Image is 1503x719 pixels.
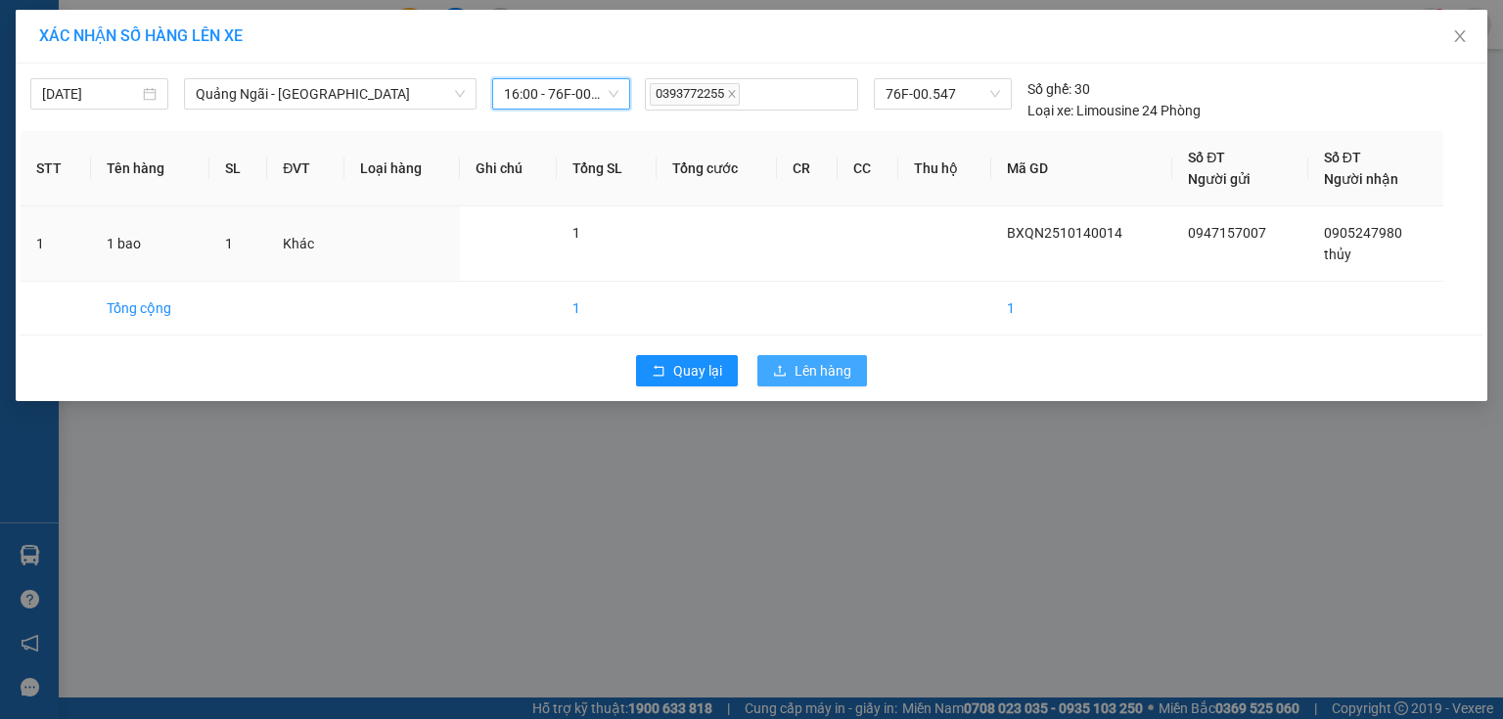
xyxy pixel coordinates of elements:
span: 0905247980 [1324,225,1402,241]
td: 1 [991,282,1173,336]
td: 1 [21,206,91,282]
span: Loại xe: [1027,100,1073,121]
span: down [454,88,466,100]
span: Số ĐT [1188,150,1225,165]
th: ĐVT [267,131,344,206]
th: SL [209,131,267,206]
span: Lên hàng [795,360,851,382]
th: CR [777,131,838,206]
span: close [727,89,737,99]
th: CC [838,131,898,206]
input: 14/10/2025 [42,83,139,105]
span: 0393772255 [650,83,740,106]
th: Mã GD [991,131,1173,206]
button: rollbackQuay lại [636,355,738,386]
button: uploadLên hàng [757,355,867,386]
th: Thu hộ [898,131,991,206]
th: Ghi chú [460,131,557,206]
span: Quay lại [673,360,722,382]
span: upload [773,364,787,380]
span: thủy [1324,247,1351,262]
span: Người gửi [1188,171,1251,187]
div: 30 [1027,78,1090,100]
span: BXQN2510140014 [1007,225,1122,241]
th: Tên hàng [91,131,209,206]
span: 1 [572,225,580,241]
span: rollback [652,364,665,380]
span: XÁC NHẬN SỐ HÀNG LÊN XE [39,26,243,45]
td: 1 bao [91,206,209,282]
span: Số ĐT [1324,150,1361,165]
th: Loại hàng [344,131,459,206]
span: 1 [225,236,233,251]
span: Quảng Ngãi - Vũng Tàu [196,79,465,109]
td: Khác [267,206,344,282]
div: Limousine 24 Phòng [1027,100,1201,121]
span: Số ghế: [1027,78,1071,100]
th: STT [21,131,91,206]
th: Tổng SL [557,131,658,206]
button: Close [1433,10,1487,65]
th: Tổng cước [657,131,776,206]
span: close [1452,28,1468,44]
td: 1 [557,282,658,336]
span: 76F-00.547 [886,79,999,109]
td: Tổng cộng [91,282,209,336]
span: Người nhận [1324,171,1398,187]
span: 0947157007 [1188,225,1266,241]
span: 16:00 - 76F-00.547 [504,79,618,109]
